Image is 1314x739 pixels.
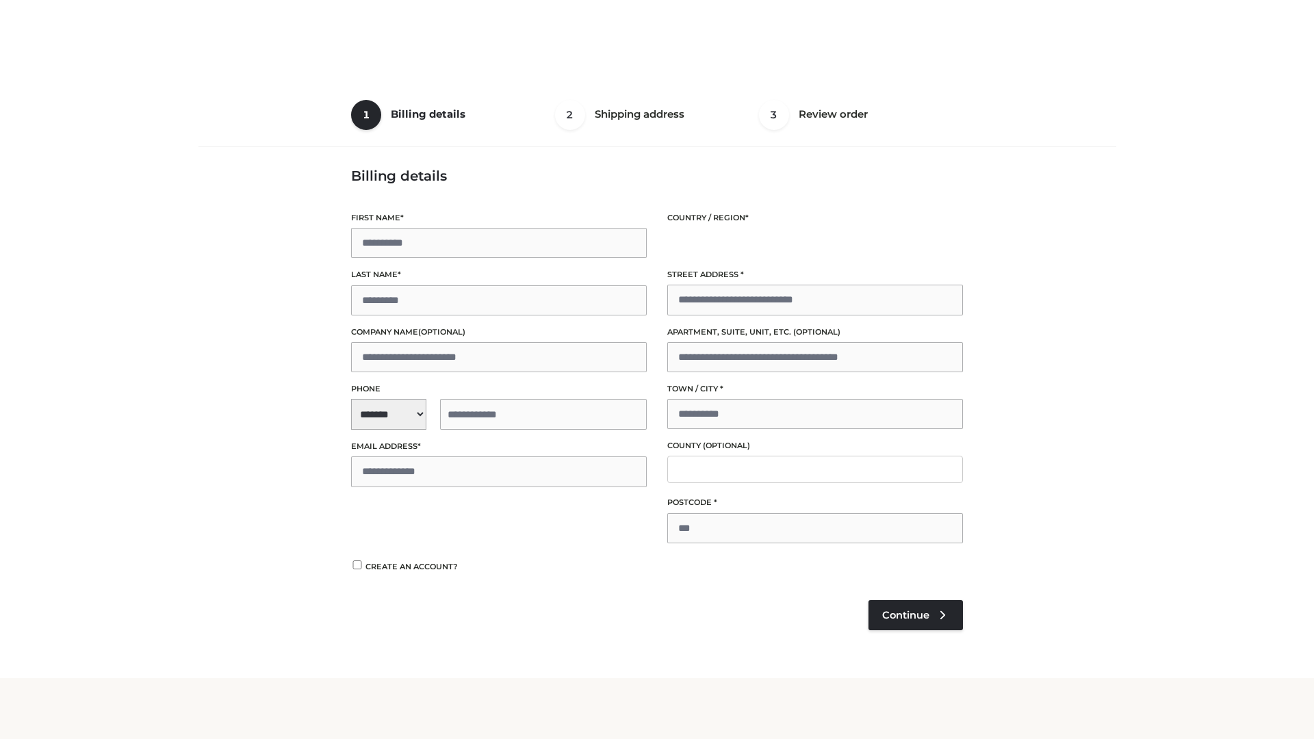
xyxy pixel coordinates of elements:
[351,211,647,224] label: First name
[882,609,929,621] span: Continue
[418,327,465,337] span: (optional)
[667,211,963,224] label: Country / Region
[703,441,750,450] span: (optional)
[667,383,963,396] label: Town / City
[351,168,963,184] h3: Billing details
[868,600,963,630] a: Continue
[667,439,963,452] label: County
[667,496,963,509] label: Postcode
[351,440,647,453] label: Email address
[667,326,963,339] label: Apartment, suite, unit, etc.
[351,326,647,339] label: Company name
[351,560,363,569] input: Create an account?
[793,327,840,337] span: (optional)
[351,268,647,281] label: Last name
[667,268,963,281] label: Street address
[351,383,647,396] label: Phone
[365,562,458,571] span: Create an account?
